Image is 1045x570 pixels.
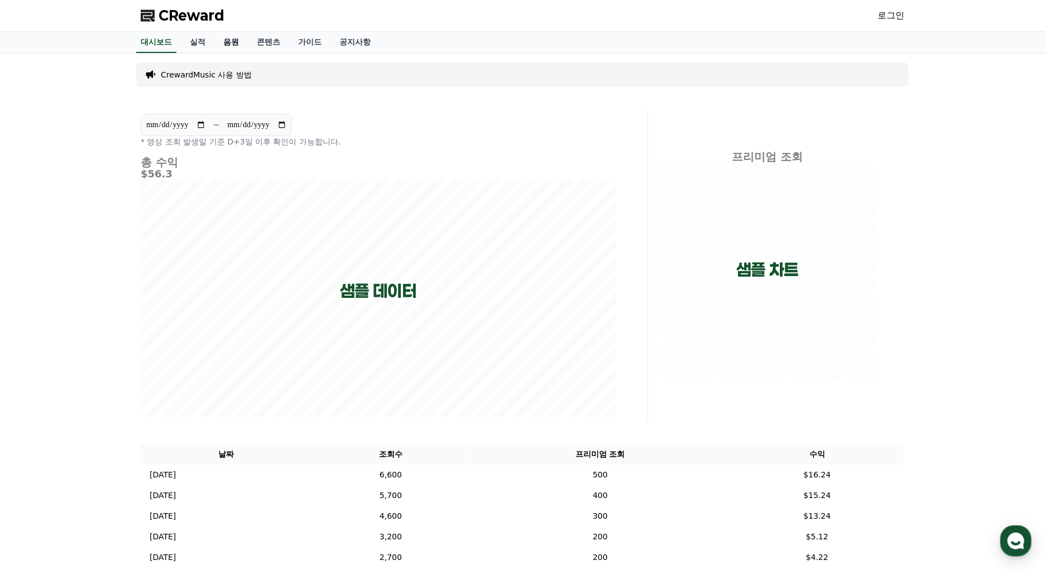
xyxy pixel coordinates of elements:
td: 5,700 [311,485,471,506]
th: 수익 [730,444,904,465]
span: 대화 [102,371,116,380]
a: CrewardMusic 사용 방법 [161,69,252,80]
td: $5.12 [730,526,904,547]
div: Domain Overview [42,66,100,73]
div: v 4.0.25 [31,18,55,27]
a: 대화 [74,354,144,381]
td: $4.22 [730,547,904,568]
td: 300 [471,506,730,526]
p: [DATE] [150,531,176,543]
a: 대시보드 [136,32,176,53]
a: 가이드 [289,32,330,53]
p: [DATE] [150,490,176,501]
img: logo_orange.svg [18,18,27,27]
a: 로그인 [878,9,904,22]
td: 200 [471,547,730,568]
p: * 영상 조회 발생일 기준 D+3일 이후 확인이 가능합니다. [141,136,616,147]
div: Domain: [DOMAIN_NAME] [29,29,123,38]
td: 400 [471,485,730,506]
p: 샘플 차트 [736,260,798,280]
p: 샘플 데이터 [341,281,417,301]
a: 콘텐츠 [248,32,289,53]
h4: 프리미엄 조회 [657,151,878,163]
img: website_grey.svg [18,29,27,38]
a: 공지사항 [330,32,380,53]
span: 설정 [172,370,186,379]
img: tab_keywords_by_traffic_grey.svg [111,65,120,74]
td: $13.24 [730,506,904,526]
h4: 총 수익 [141,156,616,168]
a: CReward [141,7,224,25]
td: 4,600 [311,506,471,526]
a: 음원 [214,32,248,53]
td: 6,600 [311,465,471,485]
a: 설정 [144,354,214,381]
td: 2,700 [311,547,471,568]
p: [DATE] [150,469,176,481]
img: tab_domain_overview_orange.svg [30,65,39,74]
td: 3,200 [311,526,471,547]
td: 200 [471,526,730,547]
th: 날짜 [141,444,311,465]
h5: $56.3 [141,168,616,180]
p: ~ [213,118,220,132]
td: $15.24 [730,485,904,506]
p: [DATE] [150,510,176,522]
td: $16.24 [730,465,904,485]
span: CReward [159,7,224,25]
a: 홈 [3,354,74,381]
span: 홈 [35,370,42,379]
a: 실적 [181,32,214,53]
td: 500 [471,465,730,485]
div: Keywords by Traffic [123,66,188,73]
th: 프리미엄 조회 [471,444,730,465]
th: 조회수 [311,444,471,465]
p: [DATE] [150,552,176,563]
